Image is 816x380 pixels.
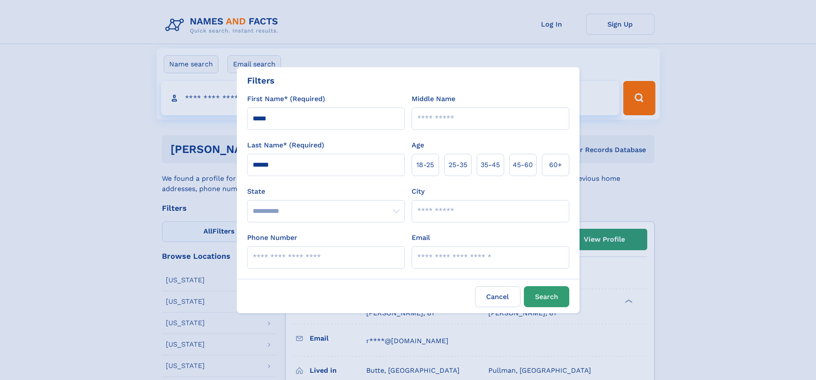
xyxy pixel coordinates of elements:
[549,160,562,170] span: 60+
[247,94,325,104] label: First Name* (Required)
[247,74,275,87] div: Filters
[247,186,405,197] label: State
[412,94,455,104] label: Middle Name
[412,233,430,243] label: Email
[247,233,297,243] label: Phone Number
[412,186,424,197] label: City
[524,286,569,307] button: Search
[475,286,520,307] label: Cancel
[247,140,324,150] label: Last Name* (Required)
[416,160,434,170] span: 18‑25
[412,140,424,150] label: Age
[513,160,533,170] span: 45‑60
[481,160,500,170] span: 35‑45
[448,160,467,170] span: 25‑35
